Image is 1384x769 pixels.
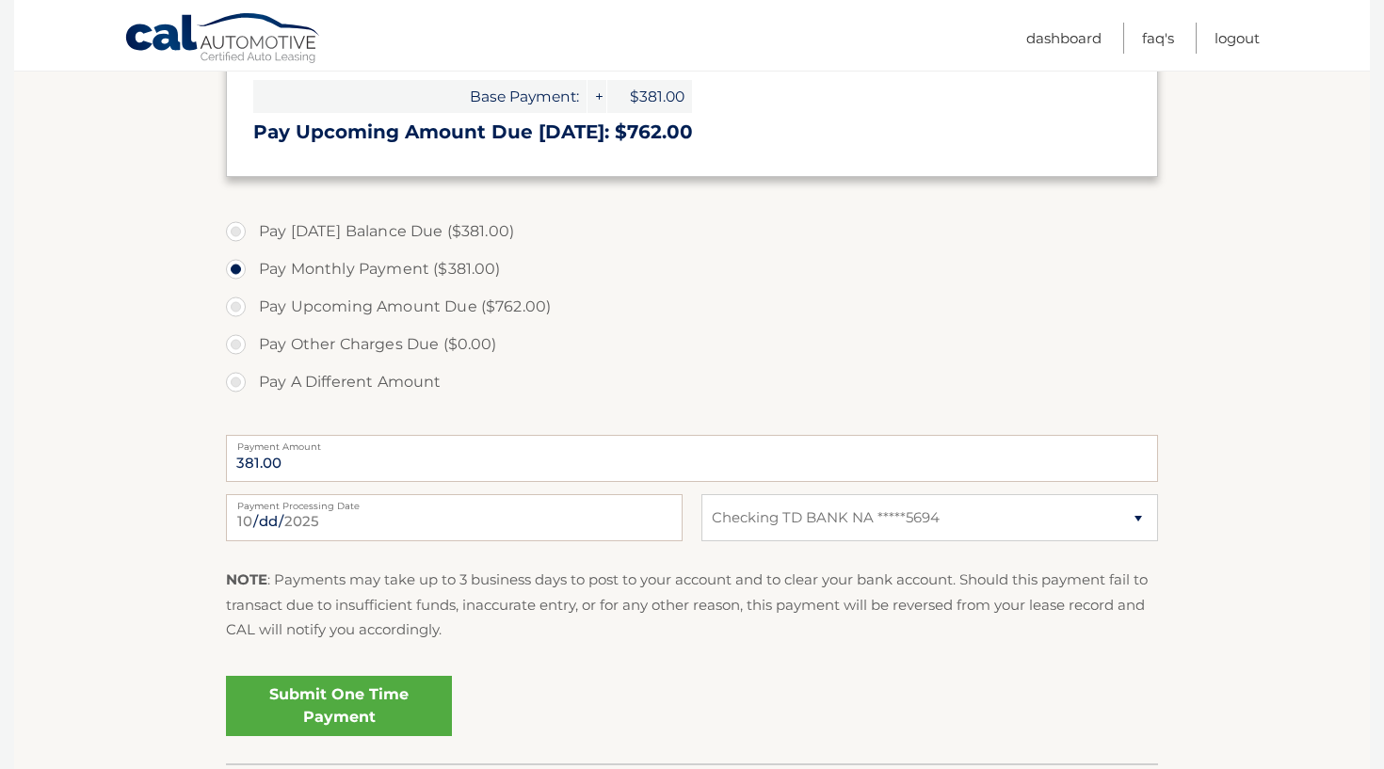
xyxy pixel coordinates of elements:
h3: Pay Upcoming Amount Due [DATE]: $762.00 [253,120,1131,144]
span: + [587,80,606,113]
label: Pay [DATE] Balance Due ($381.00) [226,213,1158,250]
label: Pay Monthly Payment ($381.00) [226,250,1158,288]
strong: NOTE [226,570,267,588]
label: Pay A Different Amount [226,363,1158,401]
a: Logout [1215,23,1260,54]
a: Cal Automotive [124,12,322,67]
label: Payment Processing Date [226,494,683,509]
input: Payment Amount [226,435,1158,482]
label: Pay Other Charges Due ($0.00) [226,326,1158,363]
label: Payment Amount [226,435,1158,450]
input: Payment Date [226,494,683,541]
span: Base Payment: [253,80,587,113]
label: Pay Upcoming Amount Due ($762.00) [226,288,1158,326]
p: : Payments may take up to 3 business days to post to your account and to clear your bank account.... [226,568,1158,642]
a: FAQ's [1142,23,1174,54]
a: Submit One Time Payment [226,676,452,736]
span: $381.00 [607,80,692,113]
a: Dashboard [1026,23,1102,54]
